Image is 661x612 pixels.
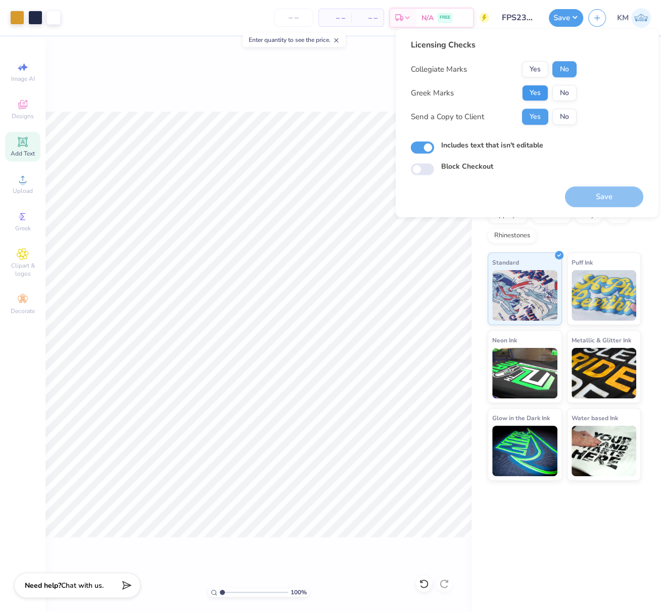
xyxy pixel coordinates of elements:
span: FREE [440,14,450,21]
span: Clipart & logos [5,262,40,278]
button: Yes [522,109,548,125]
span: Standard [492,257,519,268]
span: Greek [15,224,31,232]
span: 100 % [291,588,307,597]
img: Standard [492,270,557,321]
button: Yes [522,61,548,77]
input: Untitled Design [494,8,544,28]
button: Save [549,9,583,27]
span: Upload [13,187,33,195]
span: Image AI [11,75,35,83]
span: KM [617,12,629,24]
input: – – [274,9,313,27]
div: Rhinestones [488,228,537,243]
span: Water based Ink [572,413,618,423]
strong: Need help? [25,581,61,590]
div: Enter quantity to see the price. [243,33,345,47]
span: N/A [421,13,434,23]
div: Send a Copy to Client [411,111,484,123]
img: Glow in the Dark Ink [492,426,557,476]
a: KM [617,8,651,28]
span: – – [357,13,377,23]
span: Designs [12,112,34,120]
span: Neon Ink [492,335,517,345]
div: Greek Marks [411,87,454,99]
span: Chat with us. [61,581,104,590]
span: Glow in the Dark Ink [492,413,550,423]
button: No [552,61,577,77]
div: Licensing Checks [411,39,577,51]
label: Includes text that isn't editable [441,140,543,150]
span: Metallic & Glitter Ink [572,335,631,345]
img: Neon Ink [492,348,557,398]
span: Add Text [11,149,35,158]
button: No [552,109,577,125]
img: Metallic & Glitter Ink [572,348,637,398]
span: Decorate [11,307,35,315]
button: Yes [522,85,548,101]
img: Puff Ink [572,270,637,321]
img: Katrina Mae Mijares [631,8,651,28]
span: – – [325,13,345,23]
img: Water based Ink [572,426,637,476]
label: Block Checkout [441,162,493,172]
button: No [552,85,577,101]
span: Puff Ink [572,257,593,268]
div: Collegiate Marks [411,64,467,75]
